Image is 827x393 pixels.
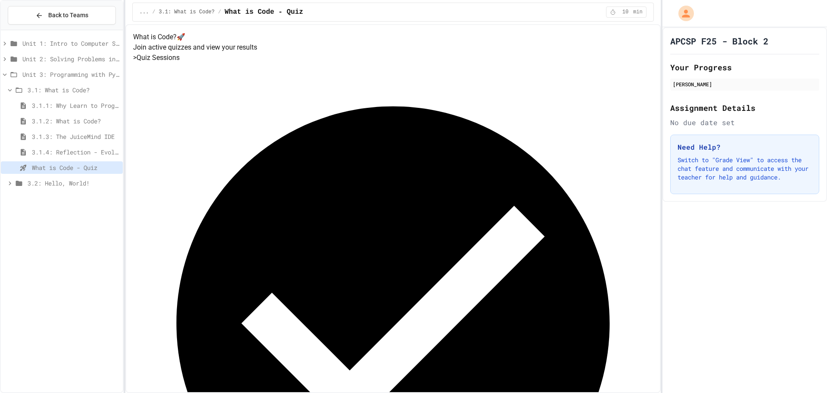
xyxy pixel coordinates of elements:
span: Back to Teams [48,11,88,20]
span: 3.1: What is Code? [28,85,119,94]
h5: > Quiz Sessions [133,53,653,63]
span: 3.1: What is Code? [159,9,215,16]
h2: Assignment Details [670,102,819,114]
span: 10 [619,9,632,16]
span: 3.2: Hello, World! [28,179,119,188]
span: 3.1.2: What is Code? [32,116,119,126]
h4: What is Code? 🚀 [133,32,653,42]
span: min [633,9,643,16]
button: Back to Teams [8,6,116,25]
span: 3.1.4: Reflection - Evolving Technology [32,148,119,157]
span: Unit 2: Solving Problems in Computer Science [22,54,119,63]
span: / [218,9,221,16]
span: What is Code - Quiz [224,7,303,17]
h1: APCSP F25 - Block 2 [670,35,768,47]
span: 3.1.3: The JuiceMind IDE [32,132,119,141]
span: ... [140,9,149,16]
div: My Account [669,3,696,23]
div: [PERSON_NAME] [673,80,817,88]
p: Switch to "Grade View" to access the chat feature and communicate with your teacher for help and ... [678,156,812,182]
span: Unit 1: Intro to Computer Science [22,39,119,48]
span: 3.1.1: Why Learn to Program? [32,101,119,110]
div: No due date set [670,117,819,128]
p: Join active quizzes and view your results [133,42,653,53]
span: Unit 3: Programming with Python [22,70,119,79]
span: / [152,9,155,16]
h3: Need Help? [678,142,812,152]
span: What is Code - Quiz [32,163,119,172]
h2: Your Progress [670,61,819,73]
